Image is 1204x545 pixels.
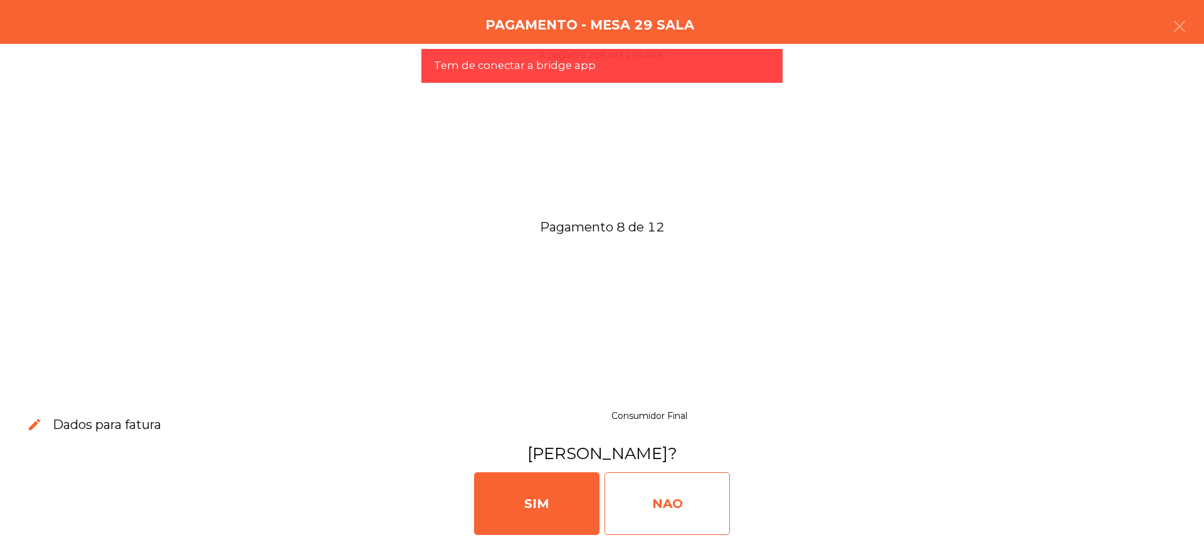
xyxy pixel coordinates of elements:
[53,416,161,433] h3: Dados para fatura
[15,215,1189,239] span: Pagamento 8 de 12
[605,472,730,535] div: NAO
[611,410,687,421] span: Consumidor Final
[14,442,1190,465] h3: [PERSON_NAME]?
[17,407,53,443] button: edit
[434,58,596,73] span: Tem de conectar a bridge app
[27,417,42,432] span: edit
[474,472,599,535] div: SIM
